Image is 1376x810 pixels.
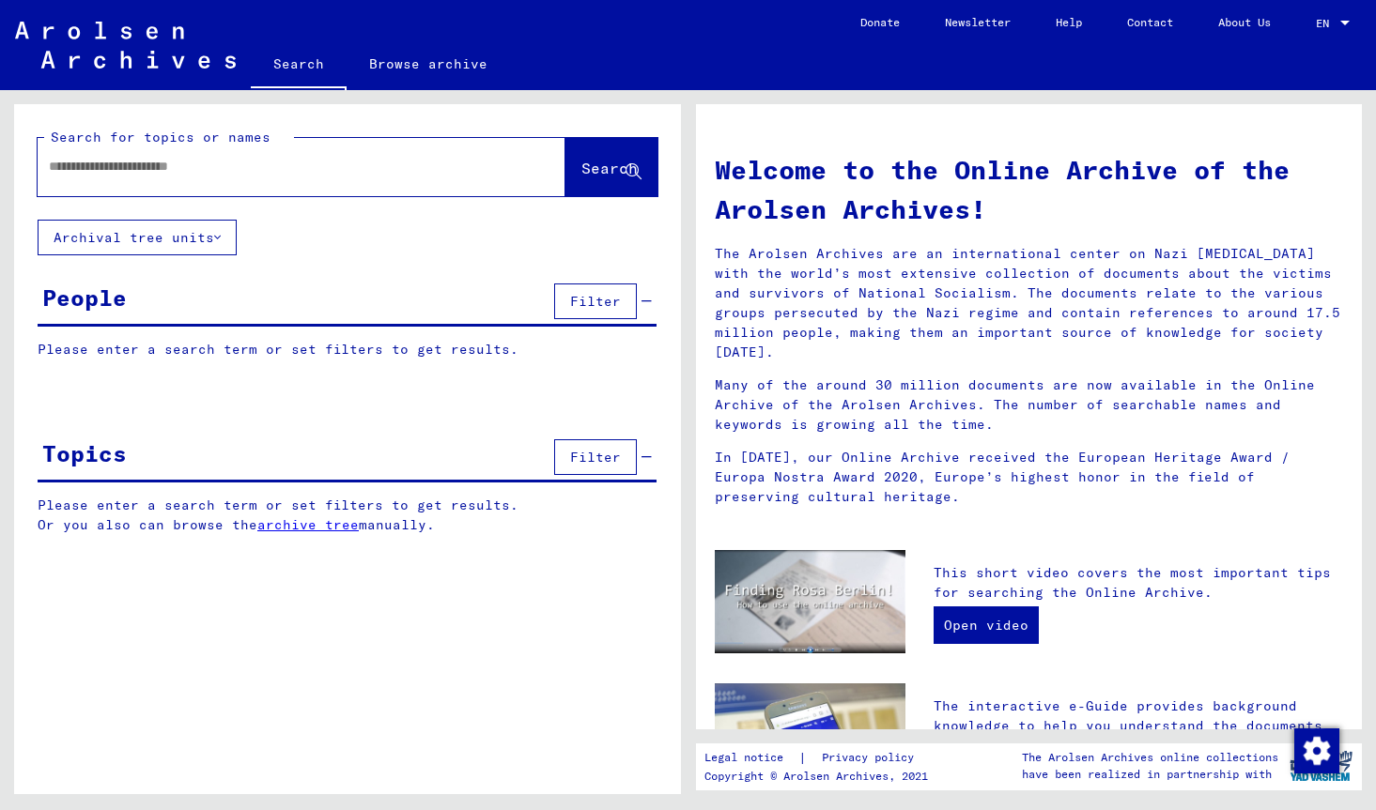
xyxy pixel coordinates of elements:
[934,696,1343,795] p: The interactive e-Guide provides background knowledge to help you understand the documents. It in...
[15,22,236,69] img: Arolsen_neg.svg
[715,448,1344,507] p: In [DATE], our Online Archive received the European Heritage Award / Europa Nostra Award 2020, Eu...
[715,244,1344,362] p: The Arolsen Archives are an international center on Nazi [MEDICAL_DATA] with the world’s most ext...
[1286,742,1356,789] img: yv_logo.png
[51,129,271,145] mat-label: Search for topics or names
[1022,749,1278,766] p: The Arolsen Archives online collections
[704,768,936,785] p: Copyright © Arolsen Archives, 2021
[715,150,1344,229] h1: Welcome to the Online Archive of the Arolsen Archives!
[704,748,936,768] div: |
[934,606,1039,644] a: Open video
[38,496,657,535] p: Please enter a search term or set filters to get results. Or you also can browse the manually.
[554,283,637,319] button: Filter
[38,220,237,255] button: Archival tree units
[715,375,1344,435] p: Many of the around 30 million documents are now available in the Online Archive of the Arolsen Ar...
[704,748,798,768] a: Legal notice
[554,439,637,475] button: Filter
[251,41,347,90] a: Search
[42,281,127,314] div: People
[565,138,657,196] button: Search
[1293,727,1338,772] div: Change consent
[570,449,621,466] span: Filter
[42,436,127,470] div: Topics
[715,550,905,654] img: video.jpg
[1316,17,1337,30] span: EN
[807,748,936,768] a: Privacy policy
[347,41,510,86] a: Browse archive
[1022,766,1278,783] p: have been realized in partnership with
[1294,728,1339,773] img: Change consent
[934,563,1343,603] p: This short video covers the most important tips for searching the Online Archive.
[570,293,621,310] span: Filter
[38,340,657,359] p: Please enter a search term or set filters to get results.
[581,159,638,177] span: Search
[257,516,359,533] a: archive tree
